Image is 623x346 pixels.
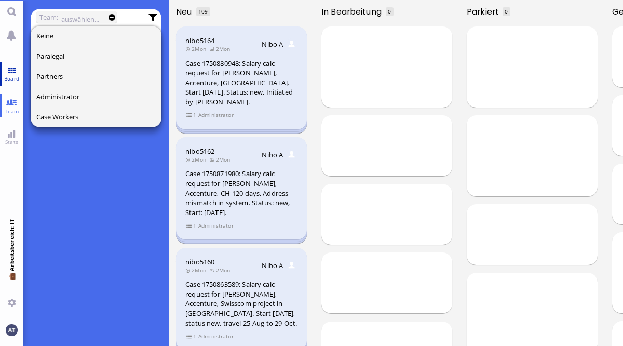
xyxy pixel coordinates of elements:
div: Case 1750871980: Salary calc request for [PERSON_NAME], Accenture, CH-120 days. Address mismatch ... [185,169,297,217]
span: In Bearbeitung [321,6,385,18]
span: Case Workers [36,112,78,122]
span: Neu [176,6,195,18]
span: Nibo A [262,261,283,270]
div: Case 1750863589: Salary calc request for [PERSON_NAME], Accenture, Swisscom project in [GEOGRAPHI... [185,280,297,328]
img: Du [6,324,17,336]
label: Team: [39,11,59,23]
span: Partners [36,72,63,81]
button: Partners [31,66,161,87]
button: Case Workers [31,107,161,127]
span: 2Mon [185,156,209,163]
span: Administrator [198,332,234,341]
span: Administrator [36,92,79,101]
span: Nibo A [262,150,283,159]
span: 2Mon [185,267,209,274]
img: NA [286,260,297,271]
button: Paralegal [31,46,161,66]
input: auswählen... [61,14,105,25]
img: NA [286,38,297,50]
span: Team [2,108,22,115]
span: 109 [198,8,208,15]
span: 2Mon [209,45,233,52]
span: Nibo A [262,39,283,49]
span: Parkiert [467,6,503,18]
span: Keine [36,31,53,41]
a: nibo5162 [185,147,214,156]
span: 2Mon [209,156,233,163]
span: 0 [388,8,391,15]
span: 2Mon [209,267,233,274]
span: 💼 Arbeitsbereich: IT [8,271,16,295]
div: Case 1750880948: Salary calc request for [PERSON_NAME], Accenture, [GEOGRAPHIC_DATA]. Start [DATE... [185,59,297,107]
span: Paralegal [36,51,64,61]
a: nibo5160 [185,257,214,267]
span: 0 [505,8,508,15]
span: Board [2,75,22,82]
span: 1 Elemente anzeigen [186,111,197,119]
span: Stats [3,138,21,145]
button: Administrator [31,87,161,107]
span: 1 Elemente anzeigen [186,332,197,341]
span: 1 Elemente anzeigen [186,221,197,230]
button: Keine [31,26,161,46]
span: Administrator [198,221,234,230]
img: NA [286,149,297,161]
span: 2Mon [185,45,209,52]
a: nibo5164 [185,36,214,45]
span: Administrator [198,111,234,119]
